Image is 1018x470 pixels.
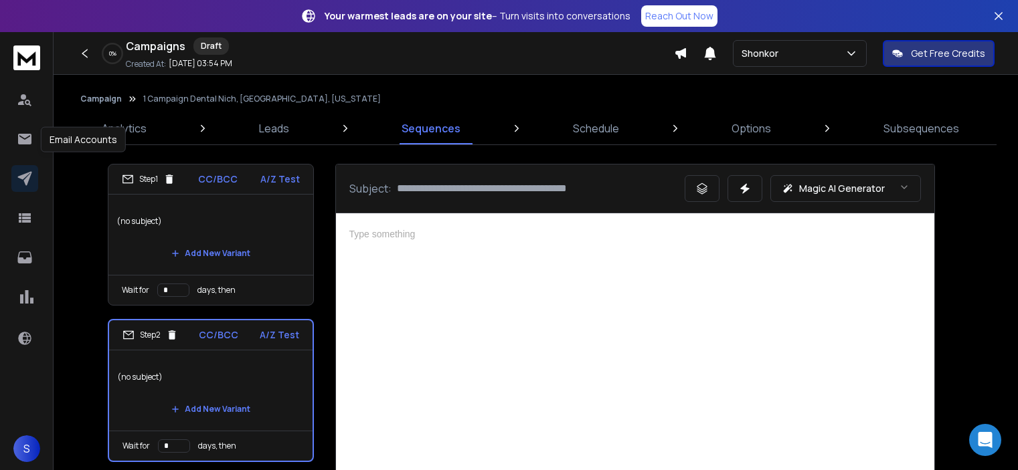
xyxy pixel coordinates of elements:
p: (no subject) [117,358,305,396]
a: Schedule [565,112,627,144]
p: A/Z Test [260,328,299,342]
p: Schedule [573,120,619,136]
img: logo [13,45,40,70]
a: Reach Out Now [641,5,717,27]
p: (no subject) [116,203,305,240]
p: A/Z Test [260,172,300,186]
p: Analytics [102,120,147,136]
p: Created At: [126,59,166,70]
button: Magic AI Generator [770,175,921,202]
p: CC/BCC [199,328,238,342]
a: Analytics [94,112,155,144]
li: Step2CC/BCCA/Z Test(no subject)Add New VariantWait fordays, then [108,319,314,462]
a: Options [724,112,779,144]
p: Get Free Credits [911,47,985,60]
p: Leads [259,120,289,136]
div: Email Accounts [41,127,126,152]
strong: Your warmest leads are on your site [325,9,492,22]
p: CC/BCC [198,172,238,186]
p: Options [732,120,771,136]
p: [DATE] 03:54 PM [169,58,232,69]
h1: Campaigns [126,38,185,54]
p: Wait for [122,285,149,296]
div: Draft [193,37,229,55]
a: Sequences [394,112,469,144]
button: Campaign [80,94,122,104]
p: Subject: [349,181,392,197]
p: Wait for [122,441,150,451]
p: days, then [198,441,236,451]
button: S [13,435,40,462]
p: 0 % [109,49,116,57]
p: Magic AI Generator [799,182,885,195]
li: Step1CC/BCCA/Z Test(no subject)Add New VariantWait fordays, then [108,164,314,306]
p: – Turn visits into conversations [325,9,630,23]
p: Shonkor [742,47,784,60]
div: Step 2 [122,329,178,341]
button: Get Free Credits [883,40,995,67]
p: 1 Campaign Dental Nich, [GEOGRAPHIC_DATA], [US_STATE] [143,94,381,104]
div: Step 1 [122,173,175,185]
a: Leads [251,112,297,144]
p: Sequences [402,120,460,136]
a: Subsequences [875,112,967,144]
p: Reach Out Now [645,9,713,23]
p: Subsequences [883,120,959,136]
button: Add New Variant [161,396,261,423]
p: days, then [197,285,236,296]
div: Open Intercom Messenger [969,424,1001,456]
button: Add New Variant [161,240,261,267]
